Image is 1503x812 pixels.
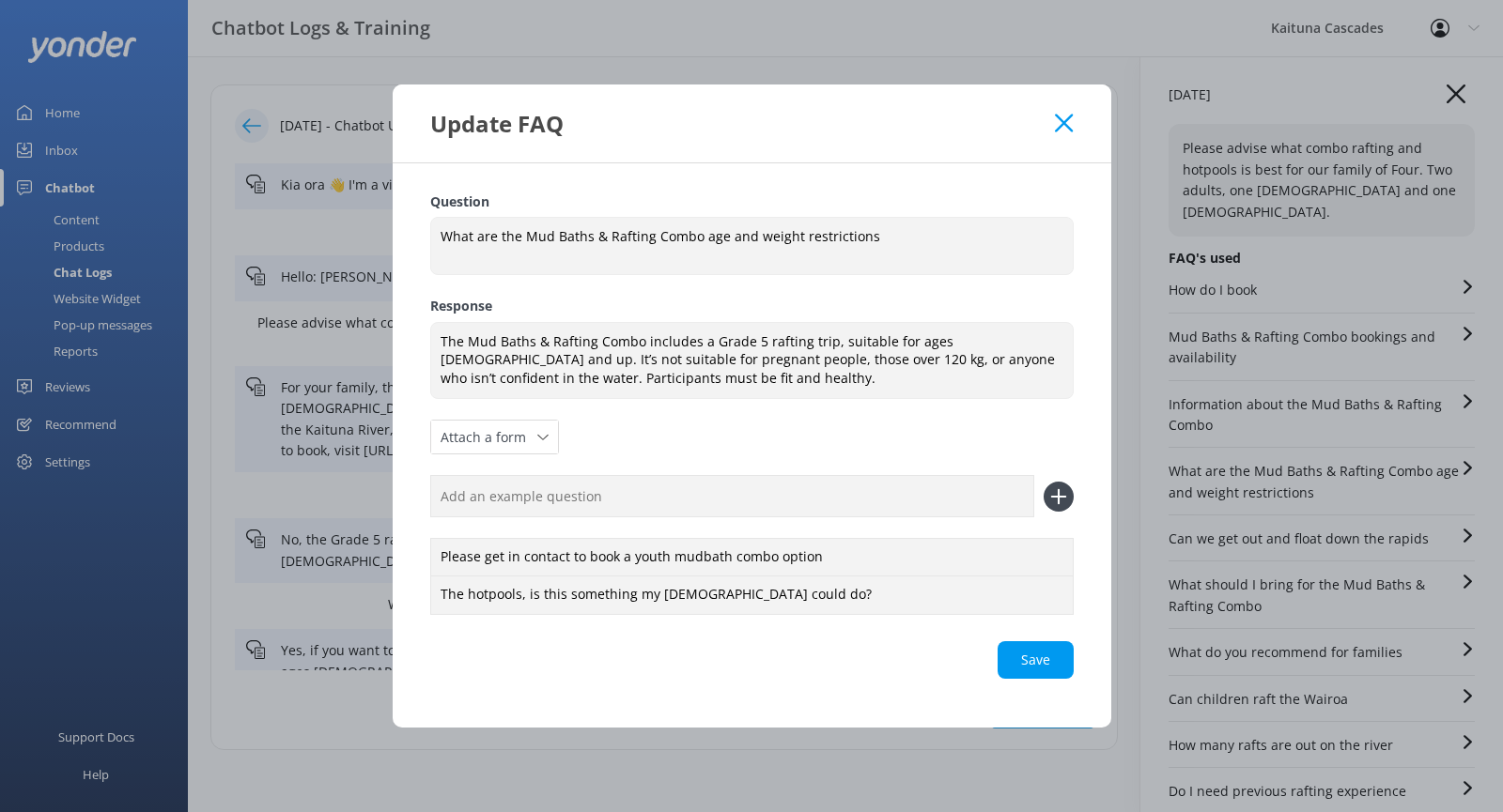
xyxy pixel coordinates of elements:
[430,575,1074,615] div: The hotpools, is this something my [DEMOGRAPHIC_DATA] could do?
[441,427,537,448] span: Attach a form
[430,108,1056,139] div: Update FAQ
[430,217,1074,275] textarea: What are the Mud Baths & Rafting Combo age and weight restrictions
[1055,114,1073,132] button: Close
[430,192,1074,212] label: Question
[430,475,1034,517] input: Add an example question
[998,641,1074,679] button: Save
[430,322,1074,400] textarea: The Mud Baths & Rafting Combo includes a Grade 5 rafting trip, suitable for ages [DEMOGRAPHIC_DAT...
[430,296,1074,316] label: Response
[430,538,1074,577] div: Please get in contact to book a youth mudbath combo option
